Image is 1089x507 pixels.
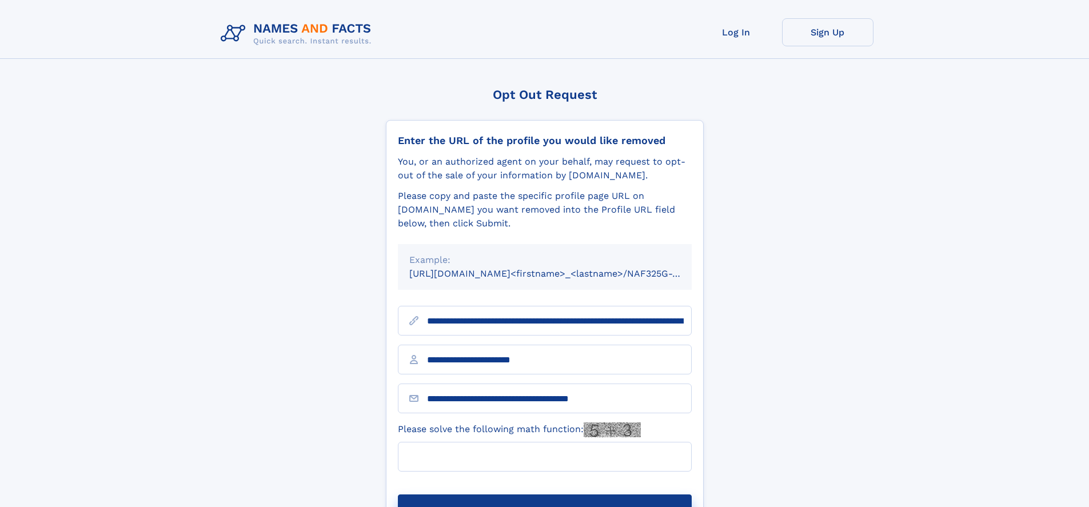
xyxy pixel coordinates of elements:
div: Please copy and paste the specific profile page URL on [DOMAIN_NAME] you want removed into the Pr... [398,189,692,230]
label: Please solve the following math function: [398,422,641,437]
img: Logo Names and Facts [216,18,381,49]
div: Example: [409,253,680,267]
div: Opt Out Request [386,87,704,102]
div: Enter the URL of the profile you would like removed [398,134,692,147]
div: You, or an authorized agent on your behalf, may request to opt-out of the sale of your informatio... [398,155,692,182]
small: [URL][DOMAIN_NAME]<firstname>_<lastname>/NAF325G-xxxxxxxx [409,268,713,279]
a: Sign Up [782,18,873,46]
a: Log In [691,18,782,46]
